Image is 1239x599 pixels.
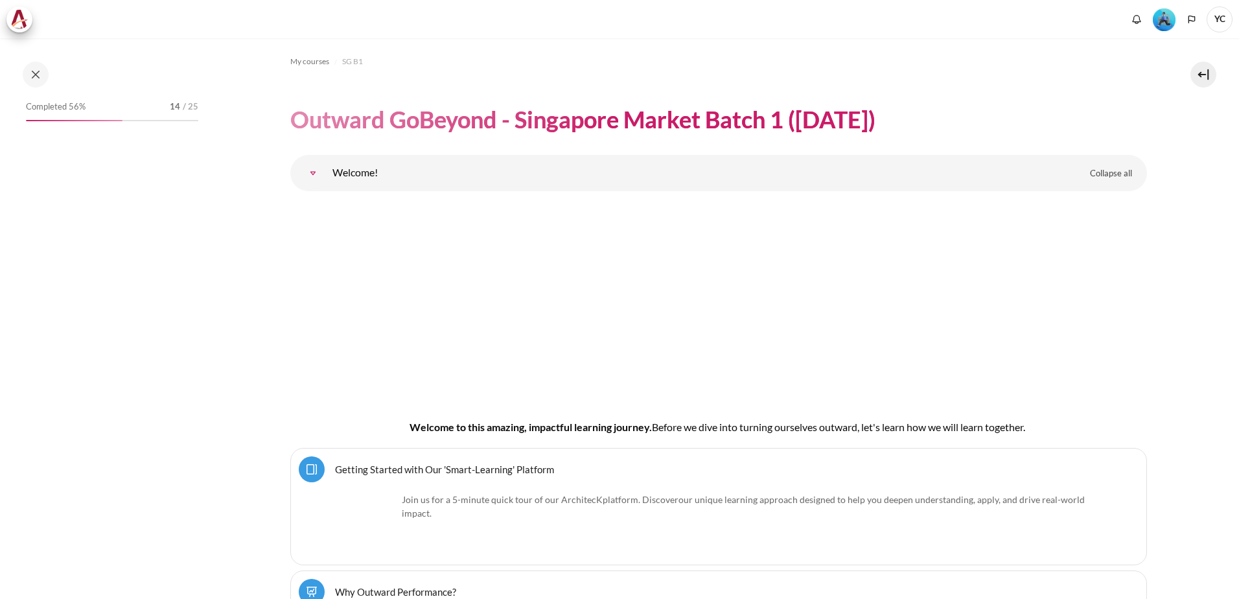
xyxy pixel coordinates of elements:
a: Level #3 [1148,7,1181,31]
img: platform logo [332,493,397,557]
h1: Outward GoBeyond - Singapore Market Batch 1 ([DATE]) [290,104,875,135]
span: 14 [170,100,180,113]
a: User menu [1207,6,1233,32]
div: Show notification window with no new notifications [1127,10,1146,29]
span: / 25 [183,100,198,113]
a: Architeck Architeck [6,6,39,32]
p: Join us for a 5-minute quick tour of our ArchitecK platform. Discover [332,493,1105,520]
div: Level #3 [1153,7,1175,31]
a: My courses [290,54,329,69]
img: Level #3 [1153,8,1175,31]
span: Collapse all [1090,167,1132,180]
span: My courses [290,56,329,67]
span: Completed 56% [26,100,86,113]
div: 56% [26,120,122,121]
button: Languages [1182,10,1201,29]
span: B [652,421,658,433]
a: Welcome! [300,160,326,186]
span: YC [1207,6,1233,32]
span: efore we dive into turning ourselves outward, let's learn how we will learn together. [658,421,1025,433]
span: our unique learning approach designed to help you deepen understanding, apply, and drive real-wor... [402,494,1085,519]
img: Architeck [10,10,29,29]
a: Getting Started with Our 'Smart-Learning' Platform [335,463,554,475]
a: SG B1 [342,54,363,69]
span: SG B1 [342,56,363,67]
a: Why Outward Performance? [335,585,456,598]
span: . [402,494,1085,519]
h4: Welcome to this amazing, impactful learning journey. [332,419,1106,435]
a: Collapse all [1080,163,1142,185]
nav: Navigation bar [290,51,1147,72]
